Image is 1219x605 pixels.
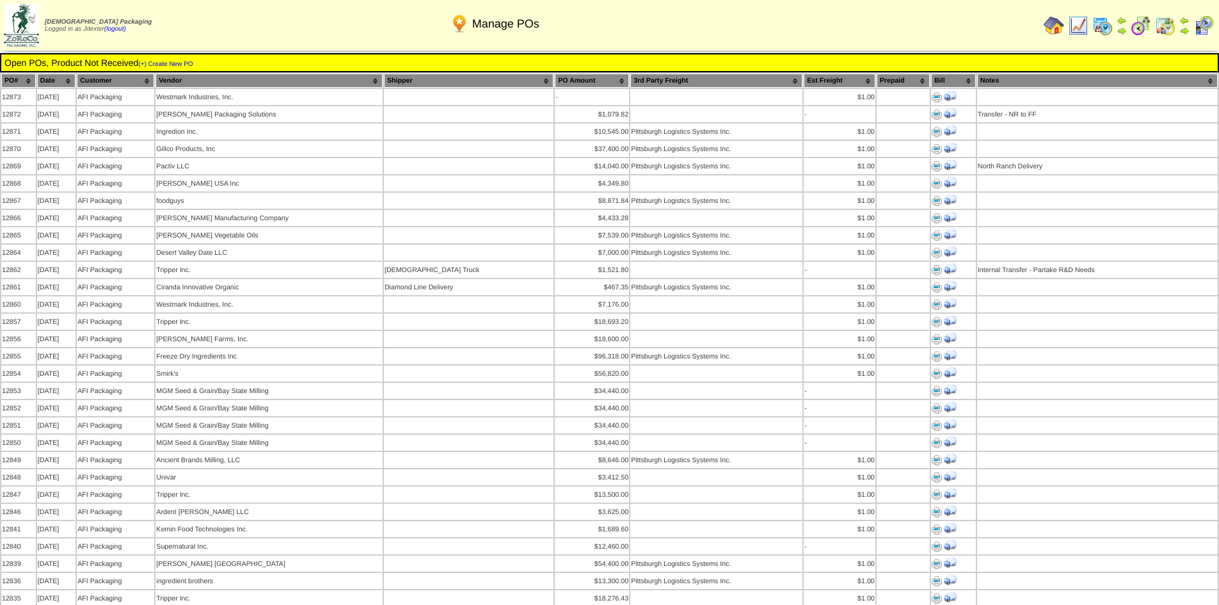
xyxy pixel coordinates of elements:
div: $18,600.00 [555,335,628,343]
img: Print [932,593,942,604]
img: Print [932,455,942,465]
td: [DATE] [37,504,76,520]
div: $96,318.00 [555,353,628,360]
td: 12870 [1,141,36,157]
td: [DATE] [37,331,76,347]
div: $3,412.50 [555,474,628,481]
img: arrowleft.gif [1117,15,1127,26]
td: Kemin Food Technologies Inc. [155,521,383,537]
td: AFI Packaging [77,521,154,537]
td: Tripper Inc. [155,314,383,330]
td: 12864 [1,245,36,261]
img: Print [932,144,942,154]
td: - [804,400,875,416]
td: 12836 [1,573,36,589]
img: calendarinout.gif [1155,15,1175,36]
td: [PERSON_NAME] Vegetable Oils [155,227,383,243]
td: - [804,417,875,433]
td: [DATE] [37,573,76,589]
th: Date [37,74,76,88]
img: Print [932,559,942,569]
div: $467.35 [555,284,628,291]
td: 12848 [1,469,36,485]
td: Gillco Products, Inc [155,141,383,157]
img: Print [932,472,942,483]
img: Print [932,282,942,293]
img: home.gif [1044,15,1064,36]
td: [DATE] [37,279,76,295]
td: 12872 [1,106,36,122]
td: Transfer - NR to FF [977,106,1218,122]
td: [DATE] [37,435,76,451]
img: Print Receiving Document [944,487,957,500]
div: $1.00 [804,180,875,188]
div: $34,440.00 [555,387,628,395]
img: Print Receiving Document [944,435,957,448]
img: Print Receiving Document [944,211,957,223]
img: Print Receiving Document [944,349,957,362]
div: $1.00 [804,491,875,499]
td: MGM Seed & Grain/Bay State Milling [155,400,383,416]
div: $1.00 [804,284,875,291]
img: Print Receiving Document [944,401,957,414]
div: $1,689.60 [555,526,628,533]
img: Print [932,300,942,310]
div: $1.00 [804,214,875,222]
td: 12866 [1,210,36,226]
div: $1.00 [804,456,875,464]
th: Customer [77,74,154,88]
img: Print [932,403,942,414]
td: - [804,435,875,451]
th: 3rd Party Freight [630,74,802,88]
img: Print Receiving Document [944,297,957,310]
div: $4,433.28 [555,214,628,222]
img: Print [932,109,942,120]
td: 12873 [1,89,36,105]
div: $1.00 [804,370,875,378]
img: Print [932,438,942,448]
img: arrowright.gif [1179,26,1190,36]
td: 12854 [1,366,36,382]
td: AFI Packaging [77,314,154,330]
td: Pittsburgh Logistics Systems Inc. [630,573,802,589]
img: Print [932,161,942,172]
td: [DATE] [37,141,76,157]
div: $1.00 [804,301,875,309]
td: [DATE] [37,556,76,572]
td: 12857 [1,314,36,330]
div: $1.00 [804,577,875,585]
td: 12869 [1,158,36,174]
td: [DATE] [37,158,76,174]
div: $7,000.00 [555,249,628,257]
td: AFI Packaging [77,435,154,451]
td: [PERSON_NAME] USA Inc [155,175,383,191]
img: Print Receiving Document [944,574,957,586]
td: [PERSON_NAME] Farms, Inc. [155,331,383,347]
td: Open POs, Product Not Received [4,57,1215,69]
td: MGM Seed & Grain/Bay State Milling [155,435,383,451]
td: AFI Packaging [77,124,154,140]
img: line_graph.gif [1068,15,1088,36]
td: AFI Packaging [77,89,154,105]
img: Print Receiving Document [944,470,957,483]
div: $34,440.00 [555,439,628,447]
td: [DATE] [37,487,76,503]
a: (logout) [104,26,126,33]
td: 12860 [1,296,36,312]
img: Print [932,490,942,500]
td: Pactiv LLC [155,158,383,174]
img: Print Receiving Document [944,539,957,552]
img: Print [932,179,942,189]
img: Print Receiving Document [944,453,957,465]
td: Freeze Dry Ingredients Inc [155,348,383,364]
td: AFI Packaging [77,331,154,347]
img: Print [932,265,942,275]
img: Print Receiving Document [944,159,957,172]
th: Bill [931,74,976,88]
td: AFI Packaging [77,366,154,382]
td: 12851 [1,417,36,433]
td: AFI Packaging [77,106,154,122]
td: [DATE] [37,210,76,226]
div: $12,460.00 [555,543,628,551]
div: $7,539.00 [555,232,628,239]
